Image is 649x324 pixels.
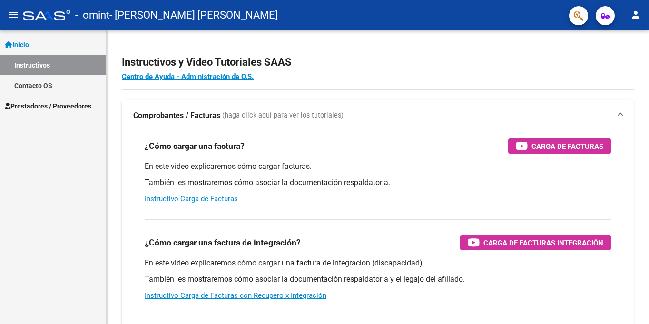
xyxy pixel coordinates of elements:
iframe: Intercom live chat [617,292,639,314]
strong: Comprobantes / Facturas [133,110,220,121]
mat-expansion-panel-header: Comprobantes / Facturas (haga click aquí para ver los tutoriales) [122,100,634,131]
mat-icon: person [630,9,641,20]
p: En este video explicaremos cómo cargar facturas. [145,161,611,172]
span: (haga click aquí para ver los tutoriales) [222,110,344,121]
span: Carga de Facturas Integración [483,237,603,249]
button: Carga de Facturas Integración [460,235,611,250]
span: Prestadores / Proveedores [5,101,91,111]
span: - omint [75,5,109,26]
h2: Instructivos y Video Tutoriales SAAS [122,53,634,71]
a: Instructivo Carga de Facturas [145,195,238,203]
span: - [PERSON_NAME] [PERSON_NAME] [109,5,278,26]
a: Centro de Ayuda - Administración de O.S. [122,72,254,81]
span: Inicio [5,39,29,50]
p: En este video explicaremos cómo cargar una factura de integración (discapacidad). [145,258,611,268]
span: Carga de Facturas [531,140,603,152]
h3: ¿Cómo cargar una factura de integración? [145,236,301,249]
a: Instructivo Carga de Facturas con Recupero x Integración [145,291,326,300]
p: También les mostraremos cómo asociar la documentación respaldatoria y el legajo del afiliado. [145,274,611,285]
mat-icon: menu [8,9,19,20]
h3: ¿Cómo cargar una factura? [145,139,245,153]
p: También les mostraremos cómo asociar la documentación respaldatoria. [145,177,611,188]
button: Carga de Facturas [508,138,611,154]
